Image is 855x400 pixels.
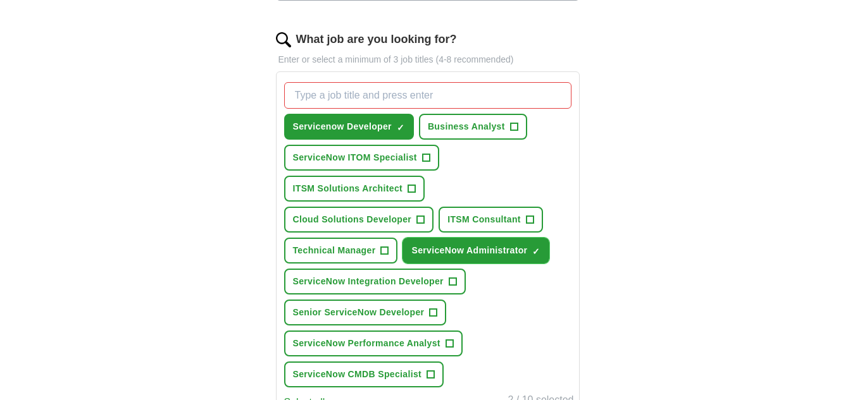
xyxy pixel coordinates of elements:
span: ITSM Solutions Architect [293,182,403,195]
span: ServiceNow ITOM Specialist [293,151,417,164]
span: ✓ [532,246,540,257]
button: ServiceNow Administrator✓ [403,238,549,264]
button: ServiceNow Integration Developer [284,269,466,294]
span: Business Analyst [428,120,505,133]
button: Technical Manager [284,238,398,264]
span: ServiceNow Performance Analyst [293,337,440,350]
span: ServiceNow Integration Developer [293,275,444,288]
span: Cloud Solutions Developer [293,213,412,226]
span: ITSM Consultant [447,213,521,226]
button: Senior ServiceNow Developer [284,300,447,325]
input: Type a job title and press enter [284,82,571,109]
button: ServiceNow Performance Analyst [284,330,463,356]
span: Servicenow Developer [293,120,392,133]
button: Cloud Solutions Developer [284,207,434,233]
label: What job are you looking for? [296,31,457,48]
button: ServiceNow ITOM Specialist [284,145,439,171]
p: Enter or select a minimum of 3 job titles (4-8 recommended) [276,53,580,66]
button: ServiceNow CMDB Specialist [284,361,444,387]
button: Business Analyst [419,114,527,140]
span: ServiceNow Administrator [411,244,527,257]
img: search.png [276,32,291,47]
span: Technical Manager [293,244,376,257]
button: Servicenow Developer✓ [284,114,414,140]
button: ITSM Consultant [439,207,543,233]
span: ✓ [397,123,404,133]
span: Senior ServiceNow Developer [293,306,425,319]
button: ITSM Solutions Architect [284,176,425,202]
span: ServiceNow CMDB Specialist [293,368,422,381]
